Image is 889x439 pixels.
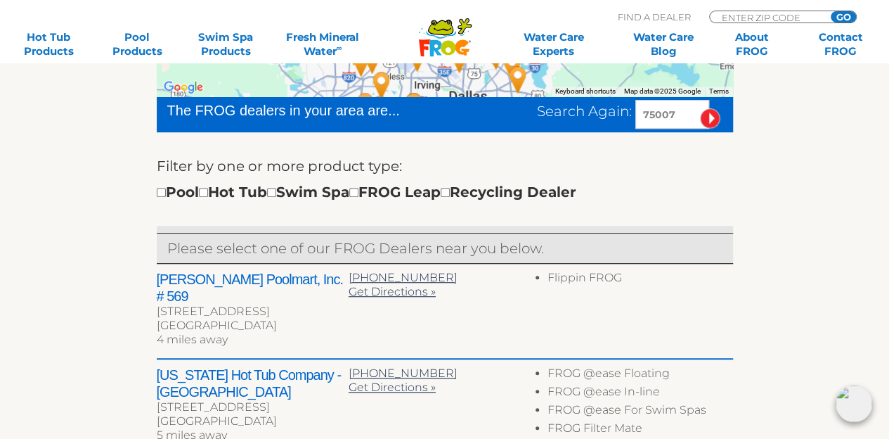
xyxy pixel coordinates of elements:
div: Dickson Brothers, Inc. - 23 miles away. [496,55,540,104]
a: [PHONE_NUMBER] [349,367,458,380]
button: Keyboard shortcuts [555,87,616,96]
input: Submit [700,108,720,129]
a: ContactFROG [806,30,875,58]
img: openIcon [836,386,872,422]
a: [PHONE_NUMBER] [349,271,458,284]
a: Hot TubProducts [14,30,83,58]
span: Search Again: [537,103,632,120]
li: FROG @ease In-line [547,385,732,403]
span: Map data ©2025 Google [624,87,701,95]
div: Leslie's Poolmart, Inc. # 543 - 20 miles away. [491,42,534,91]
a: Open this area in Google Maps (opens a new window) [160,78,207,96]
li: Flippin FROG [547,271,732,289]
h2: [US_STATE] Hot Tub Company - [GEOGRAPHIC_DATA] [157,367,349,400]
div: Leslie's Poolmart, Inc. # 278 - 29 miles away. [344,82,387,131]
a: Get Directions » [349,381,436,394]
div: The FROG dealers in your area are... [167,100,450,121]
a: Terms (opens in new tab) [709,87,729,95]
div: [GEOGRAPHIC_DATA] [157,319,349,333]
a: Water CareExperts [498,30,609,58]
p: Please select one of our FROG Dealers near you below. [167,237,722,260]
a: Fresh MineralWater∞ [280,30,366,58]
div: Leslie's Poolmart Inc # 147 - 27 miles away. [358,84,402,134]
input: Zip Code Form [720,11,815,23]
a: Get Directions » [349,285,436,298]
div: [GEOGRAPHIC_DATA] [157,414,349,428]
div: Pool Hot Tub Swim Spa FROG Leap Recycling Dealer [157,181,576,203]
span: 4 miles away [157,333,228,346]
a: PoolProducts [103,30,171,58]
label: Filter by one or more product type: [157,155,402,177]
div: Leslie's Poolmart, Inc. # 255 - 25 miles away. [413,92,457,141]
div: Leslie's Poolmart, Inc. # 678 - 24 miles away. [392,82,436,131]
sup: ∞ [337,43,342,53]
input: GO [831,11,856,23]
a: Water CareBlog [629,30,698,58]
div: [STREET_ADDRESS] [157,400,349,414]
p: Find A Dealer [618,11,691,23]
h2: [PERSON_NAME] Poolmart, Inc. # 569 [157,271,349,305]
div: [STREET_ADDRESS] [157,305,349,319]
li: FROG @ease For Swim Spas [547,403,732,421]
a: AboutFROG [718,30,786,58]
li: FROG @ease Floating [547,367,732,385]
a: Swim SpaProducts [191,30,260,58]
img: Google [160,78,207,96]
